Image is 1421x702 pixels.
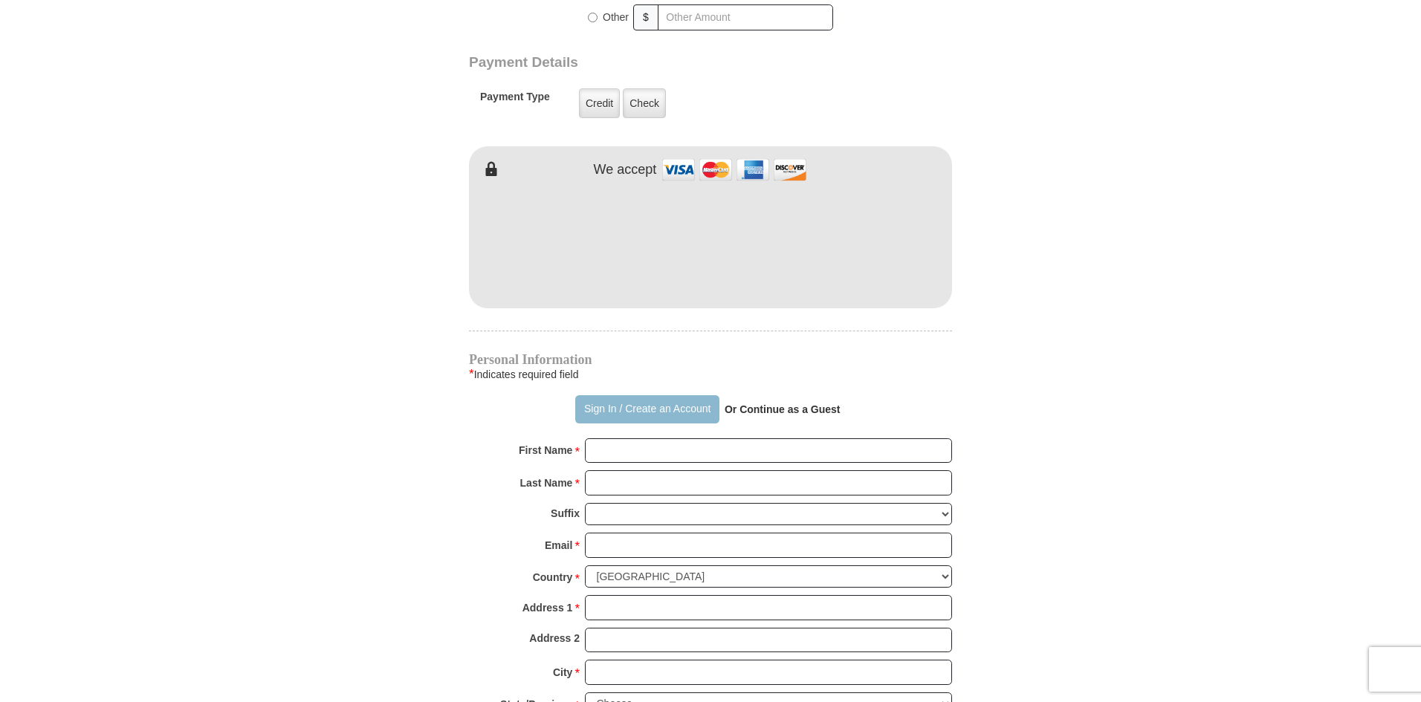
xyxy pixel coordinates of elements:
[594,162,657,178] h4: We accept
[551,503,580,524] strong: Suffix
[519,440,572,461] strong: First Name
[520,472,573,493] strong: Last Name
[529,628,580,649] strong: Address 2
[480,91,550,111] h5: Payment Type
[522,597,573,618] strong: Address 1
[469,354,952,365] h4: Personal Information
[469,54,848,71] h3: Payment Details
[623,88,666,118] label: Check
[603,11,629,23] span: Other
[658,4,833,30] input: Other Amount
[725,403,841,415] strong: Or Continue as a Guest
[579,88,620,118] label: Credit
[575,395,719,423] button: Sign In / Create an Account
[553,662,572,683] strong: City
[469,365,952,383] div: Indicates required field
[533,567,573,588] strong: Country
[660,154,809,186] img: credit cards accepted
[633,4,658,30] span: $
[545,535,572,556] strong: Email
